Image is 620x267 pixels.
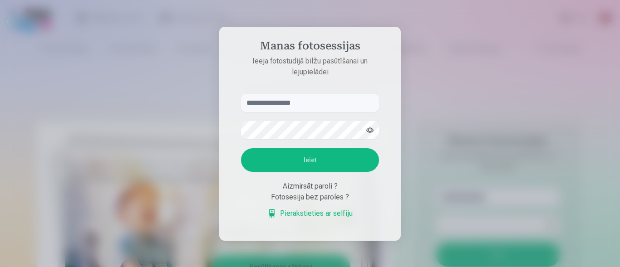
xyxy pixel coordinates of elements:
[232,39,388,56] h4: Manas fotosessijas
[241,192,379,203] div: Fotosesija bez paroles ?
[267,208,353,219] a: Pierakstieties ar selfiju
[241,148,379,172] button: Ieiet
[232,56,388,78] p: Ieeja fotostudijā bilžu pasūtīšanai un lejupielādei
[241,181,379,192] div: Aizmirsāt paroli ?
